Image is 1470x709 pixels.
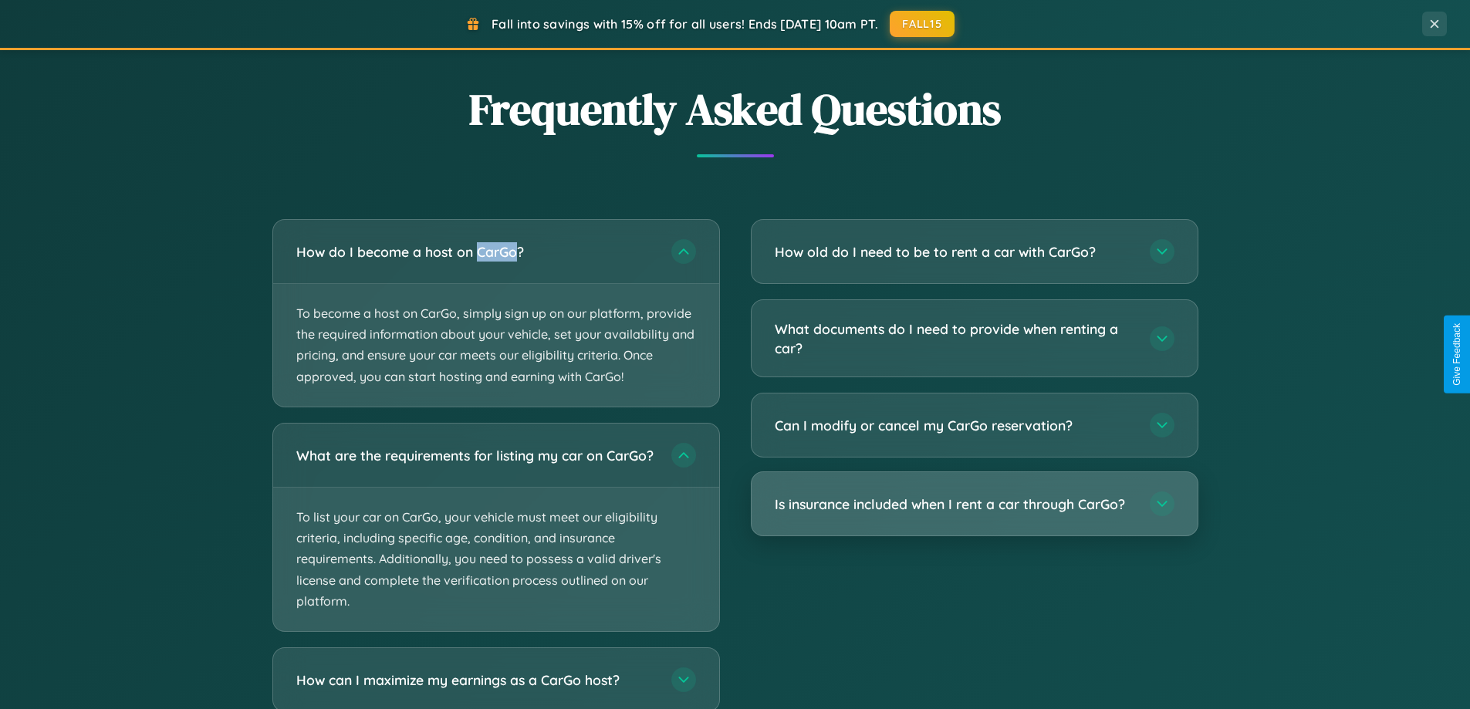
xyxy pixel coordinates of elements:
h3: How can I maximize my earnings as a CarGo host? [296,670,656,689]
div: Give Feedback [1451,323,1462,386]
button: FALL15 [890,11,955,37]
h3: How do I become a host on CarGo? [296,242,656,262]
p: To become a host on CarGo, simply sign up on our platform, provide the required information about... [273,284,719,407]
h3: Can I modify or cancel my CarGo reservation? [775,416,1134,435]
span: Fall into savings with 15% off for all users! Ends [DATE] 10am PT. [492,16,878,32]
h3: What documents do I need to provide when renting a car? [775,319,1134,357]
p: To list your car on CarGo, your vehicle must meet our eligibility criteria, including specific ag... [273,488,719,631]
h2: Frequently Asked Questions [272,79,1198,139]
h3: Is insurance included when I rent a car through CarGo? [775,495,1134,514]
h3: How old do I need to be to rent a car with CarGo? [775,242,1134,262]
h3: What are the requirements for listing my car on CarGo? [296,445,656,464]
